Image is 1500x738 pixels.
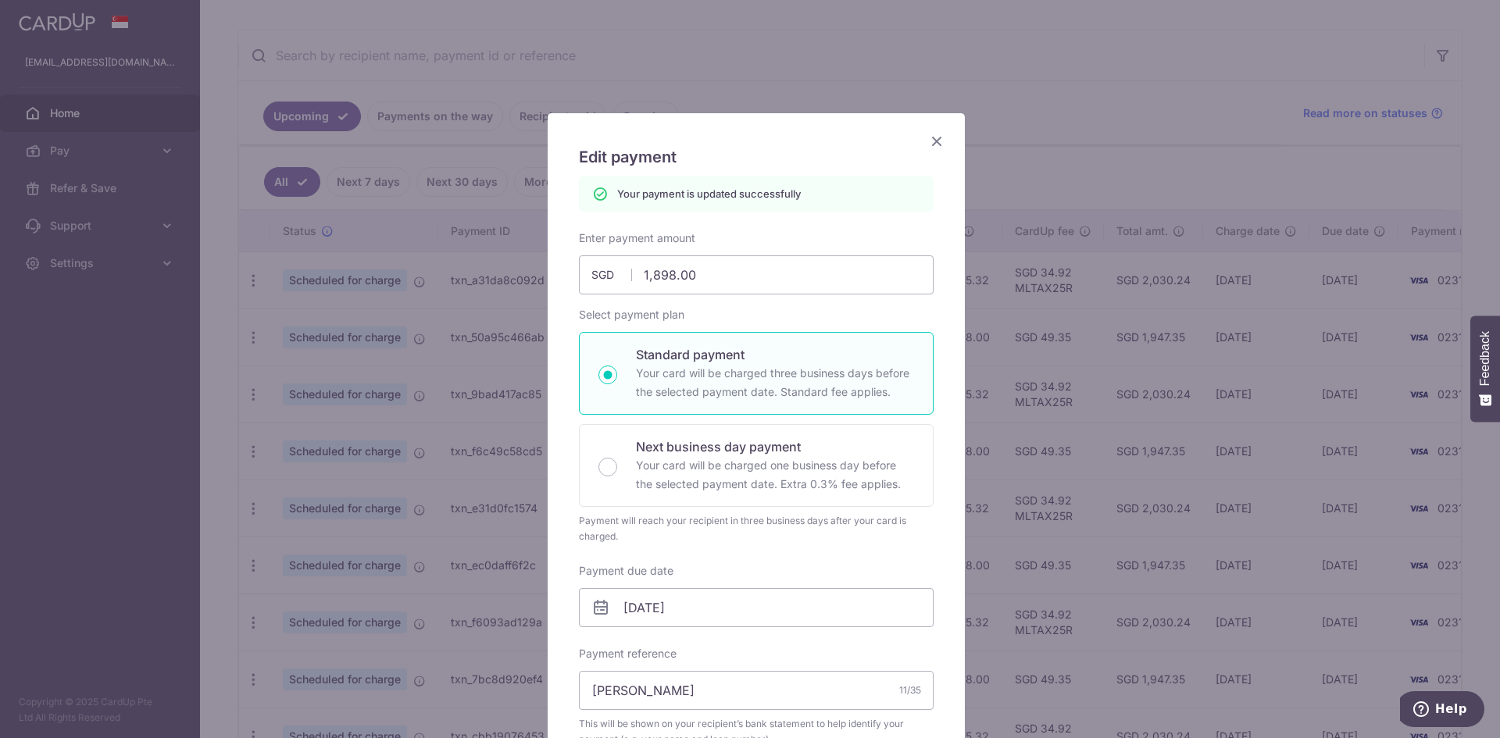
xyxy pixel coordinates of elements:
iframe: Opens a widget where you can find more information [1400,691,1484,730]
div: 11/35 [899,683,921,698]
p: Next business day payment [636,437,914,456]
span: Feedback [1478,331,1492,386]
input: 0.00 [579,255,934,294]
span: SGD [591,267,632,283]
h5: Edit payment [579,144,934,169]
label: Select payment plan [579,307,684,323]
input: DD / MM / YYYY [579,588,934,627]
p: Your card will be charged one business day before the selected payment date. Extra 0.3% fee applies. [636,456,914,494]
label: Payment reference [579,646,677,661]
div: Payment will reach your recipient in three business days after your card is charged. [579,513,934,544]
label: Enter payment amount [579,230,695,246]
button: Feedback - Show survey [1470,316,1500,422]
button: Close [927,132,946,151]
label: Payment due date [579,563,673,579]
p: Your payment is updated successfully [617,186,801,201]
p: Standard payment [636,345,914,364]
p: Your card will be charged three business days before the selected payment date. Standard fee appl... [636,364,914,401]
